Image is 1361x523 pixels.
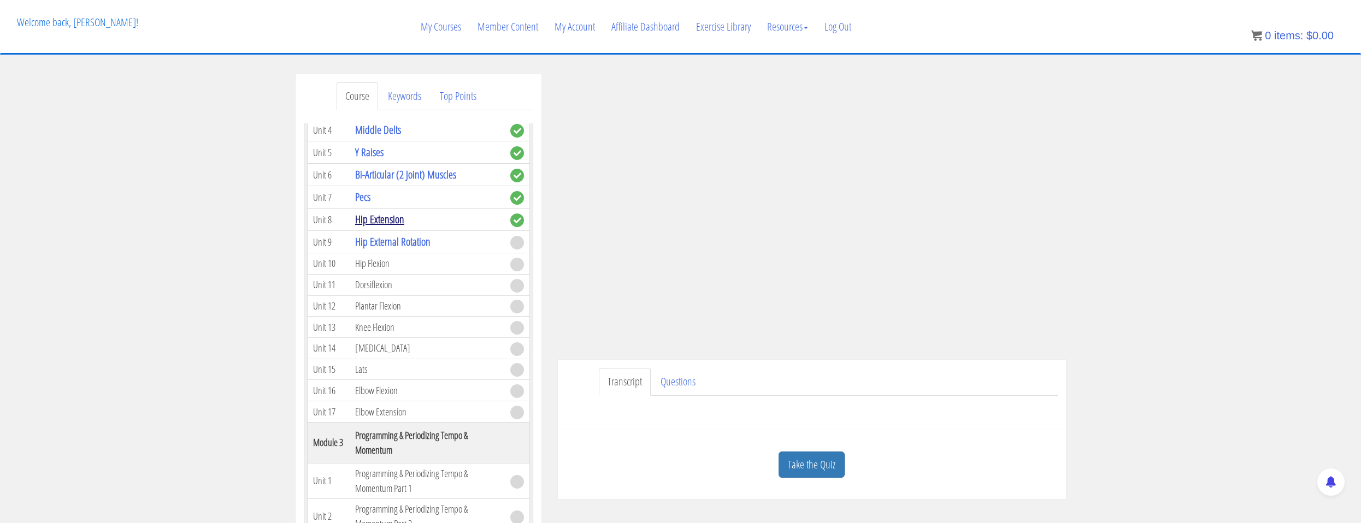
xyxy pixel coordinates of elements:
[307,164,350,186] td: Unit 6
[307,338,350,359] td: Unit 14
[307,274,350,295] td: Unit 11
[759,1,816,53] a: Resources
[307,141,350,164] td: Unit 5
[510,146,524,160] span: complete
[355,212,404,227] a: Hip Extension
[307,295,350,317] td: Unit 12
[307,359,350,380] td: Unit 15
[350,463,505,498] td: Programming & Periodizing Tempo & Momentum Part 1
[1274,29,1303,41] span: items:
[307,231,350,253] td: Unit 9
[307,186,350,209] td: Unit 7
[9,1,146,44] p: Welcome back, [PERSON_NAME]!
[546,1,603,53] a: My Account
[1306,29,1312,41] span: $
[379,82,430,110] a: Keywords
[413,1,469,53] a: My Courses
[599,368,651,396] a: Transcript
[1306,29,1334,41] bdi: 0.00
[816,1,859,53] a: Log Out
[350,401,505,423] td: Elbow Extension
[307,401,350,423] td: Unit 17
[1251,30,1262,41] img: icon11.png
[355,167,456,182] a: Bi-Articular (2 Joint) Muscles
[355,189,370,204] a: Pecs
[1251,29,1334,41] a: 0 items: $0.00
[337,82,378,110] a: Course
[307,422,350,463] th: Module 3
[307,463,350,498] td: Unit 1
[779,451,845,478] a: Take the Quiz
[688,1,759,53] a: Exercise Library
[510,169,524,182] span: complete
[510,124,524,138] span: complete
[350,422,505,463] th: Programming & Periodizing Tempo & Momentum
[469,1,546,53] a: Member Content
[350,338,505,359] td: [MEDICAL_DATA]
[603,1,688,53] a: Affiliate Dashboard
[350,359,505,380] td: Lats
[307,380,350,401] td: Unit 16
[307,253,350,275] td: Unit 10
[355,234,431,249] a: Hip External Rotation
[307,209,350,231] td: Unit 8
[350,295,505,317] td: Plantar Flexion
[652,368,704,396] a: Questions
[307,317,350,338] td: Unit 13
[355,122,401,137] a: Middle Delts
[350,274,505,295] td: Dorsiflexion
[355,145,384,159] a: Y Raises
[431,82,485,110] a: Top Points
[510,191,524,205] span: complete
[350,380,505,401] td: Elbow Flexion
[350,253,505,275] td: Hip Flexion
[350,317,505,338] td: Knee Flexion
[510,213,524,227] span: complete
[1265,29,1271,41] span: 0
[307,119,350,141] td: Unit 4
